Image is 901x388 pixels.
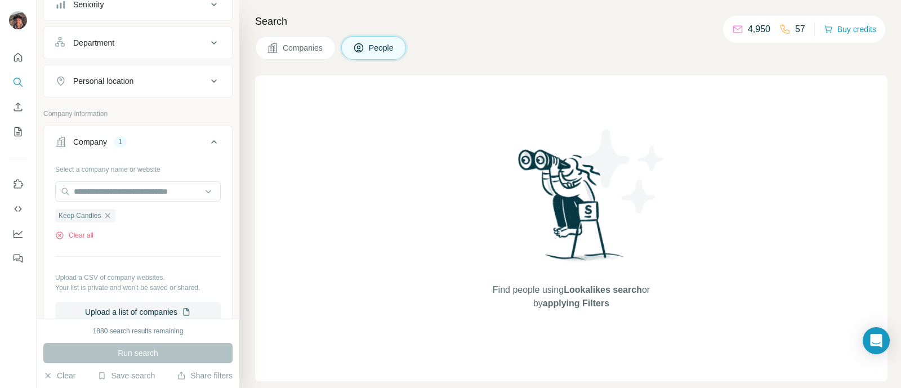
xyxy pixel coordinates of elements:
span: Find people using or by [481,283,661,310]
div: Select a company name or website [55,160,221,175]
div: 1880 search results remaining [93,326,184,336]
button: Use Surfe API [9,199,27,219]
span: Keep Candles [59,211,101,221]
div: 1 [114,137,127,147]
button: Save search [97,370,155,381]
button: Dashboard [9,224,27,244]
button: Enrich CSV [9,97,27,117]
button: Quick start [9,47,27,68]
img: Surfe Illustration - Stars [572,121,673,222]
img: Surfe Illustration - Woman searching with binoculars [513,146,630,272]
div: Personal location [73,75,133,87]
div: Open Intercom Messenger [863,327,890,354]
button: Clear all [55,230,93,240]
h4: Search [255,14,887,29]
p: 4,950 [748,23,770,36]
span: applying Filters [543,298,609,308]
button: Search [9,72,27,92]
button: Buy credits [824,21,876,37]
p: Upload a CSV of company websites. [55,273,221,283]
button: My lists [9,122,27,142]
button: Company1 [44,128,232,160]
button: Feedback [9,248,27,269]
div: Department [73,37,114,48]
p: Company information [43,109,233,119]
p: Your list is private and won't be saved or shared. [55,283,221,293]
span: Companies [283,42,324,53]
button: Use Surfe on LinkedIn [9,174,27,194]
button: Share filters [177,370,233,381]
button: Personal location [44,68,232,95]
button: Department [44,29,232,56]
button: Clear [43,370,75,381]
span: Lookalikes search [564,285,642,295]
button: Upload a list of companies [55,302,221,322]
img: Avatar [9,11,27,29]
div: Company [73,136,107,148]
span: People [369,42,395,53]
p: 57 [795,23,805,36]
